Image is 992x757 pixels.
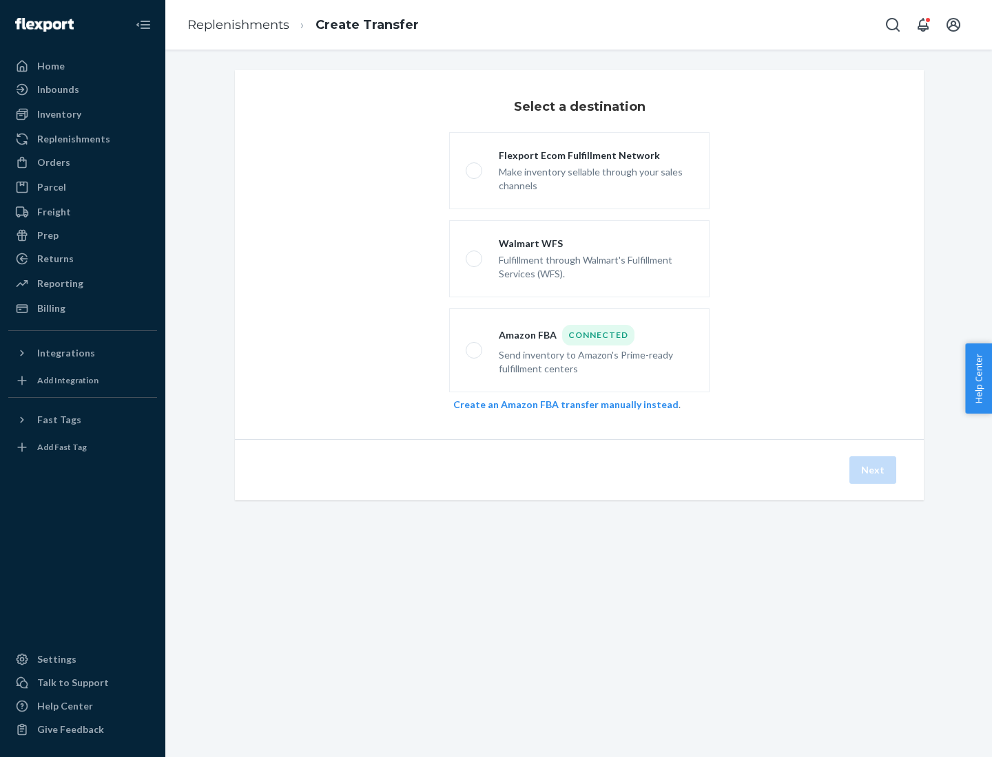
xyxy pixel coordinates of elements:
[37,156,70,169] div: Orders
[8,248,157,270] a: Returns
[37,676,109,690] div: Talk to Support
[37,374,99,386] div: Add Integration
[187,17,289,32] a: Replenishments
[37,441,87,453] div: Add Fast Tag
[8,672,157,694] a: Talk to Support
[879,11,907,39] button: Open Search Box
[130,11,157,39] button: Close Navigation
[8,273,157,295] a: Reporting
[37,723,104,736] div: Give Feedback
[499,250,693,281] div: Fulfillment through Walmart's Fulfillment Services (WFS).
[562,325,634,345] div: Connected
[8,55,157,77] a: Home
[849,456,896,484] button: Next
[37,132,110,146] div: Replenishments
[37,346,95,360] div: Integrations
[8,78,157,100] a: Inbounds
[37,413,81,427] div: Fast Tags
[8,370,157,392] a: Add Integration
[499,325,693,345] div: Amazon FBA
[8,201,157,223] a: Freight
[37,59,65,73] div: Home
[37,652,76,666] div: Settings
[8,718,157,740] button: Give Feedback
[176,5,430,45] ol: breadcrumbs
[514,98,645,116] h3: Select a destination
[8,409,157,431] button: Fast Tags
[37,180,66,194] div: Parcel
[15,18,74,32] img: Flexport logo
[453,398,705,412] div: .
[8,648,157,670] a: Settings
[499,345,693,376] div: Send inventory to Amazon's Prime-ready fulfillment centers
[453,398,679,410] a: Create an Amazon FBA transfer manually instead
[499,149,693,162] div: Flexport Ecom Fulfillment Network
[8,151,157,173] a: Orders
[8,128,157,150] a: Replenishments
[316,17,419,32] a: Create Transfer
[8,342,157,364] button: Integrations
[37,252,74,266] div: Returns
[8,297,157,319] a: Billing
[37,83,79,96] div: Inbounds
[499,162,693,193] div: Make inventory sellable through your sales channels
[8,103,157,125] a: Inventory
[940,11,967,39] button: Open account menu
[909,11,937,39] button: Open notifications
[37,228,59,242] div: Prep
[8,224,157,246] a: Prep
[37,301,65,315] div: Billing
[37,277,83,290] div: Reporting
[8,695,157,717] a: Help Center
[499,237,693,250] div: Walmart WFS
[8,176,157,198] a: Parcel
[37,205,71,219] div: Freight
[8,436,157,458] a: Add Fast Tag
[965,343,992,414] button: Help Center
[37,699,93,713] div: Help Center
[37,107,81,121] div: Inventory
